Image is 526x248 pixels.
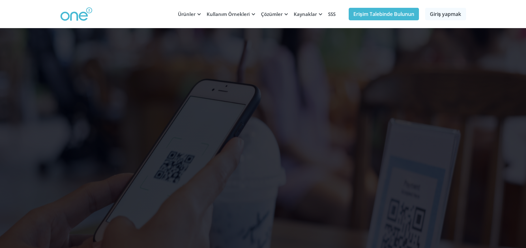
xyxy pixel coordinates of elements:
a: Erişim Talebinde Bulunun [349,8,419,20]
img: One2 Logo [60,7,92,21]
a: SSS [324,5,339,23]
font: Kaynaklar [294,11,317,17]
font: Giriş yapmak [430,11,461,17]
font: SSS [328,11,336,17]
a: Giriş yapmak [425,8,466,20]
font: Kullanım Örnekleri [207,11,250,17]
font: Çözümler [261,11,283,17]
font: Ürünler [178,11,195,17]
font: Erişim Talebinde Bulunun [353,11,414,17]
